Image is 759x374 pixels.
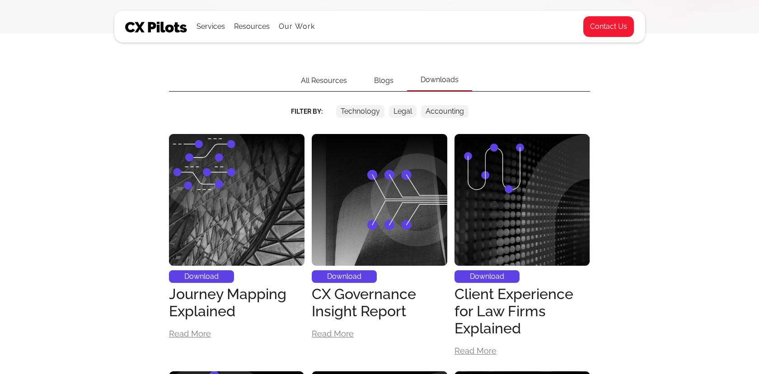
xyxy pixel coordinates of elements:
div: Download [312,270,377,283]
div: Read More [454,347,497,355]
div: All Resources [287,70,361,91]
div: Read More [312,330,354,338]
a: DownloadClient Experience for Law Firms ExplainedRead More [454,132,590,362]
div: CX Governance Insight Report [312,286,447,320]
div: Resources [234,11,270,42]
div: Accounting [426,105,464,118]
div: Technology [341,105,380,118]
div: Services [197,20,225,33]
div: Download [454,270,520,283]
a: DownloadCX Governance Insight ReportRead More [312,132,447,345]
div: Journey Mapping Explained [169,286,305,320]
form: Email Form [169,105,590,118]
div: Filter By: [291,105,323,118]
a: Our Work [279,23,315,31]
div: Legal [394,105,412,118]
div: Blogs [361,70,407,91]
a: Contact Us [583,16,634,37]
div: Downloads [407,69,472,91]
div: Download [169,270,234,283]
div: Resources [234,20,270,33]
div: Read More [169,330,211,338]
div: Services [197,11,225,42]
a: DownloadJourney Mapping ExplainedRead More [169,132,305,345]
div: Client Experience for Law Firms Explained [454,286,590,337]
